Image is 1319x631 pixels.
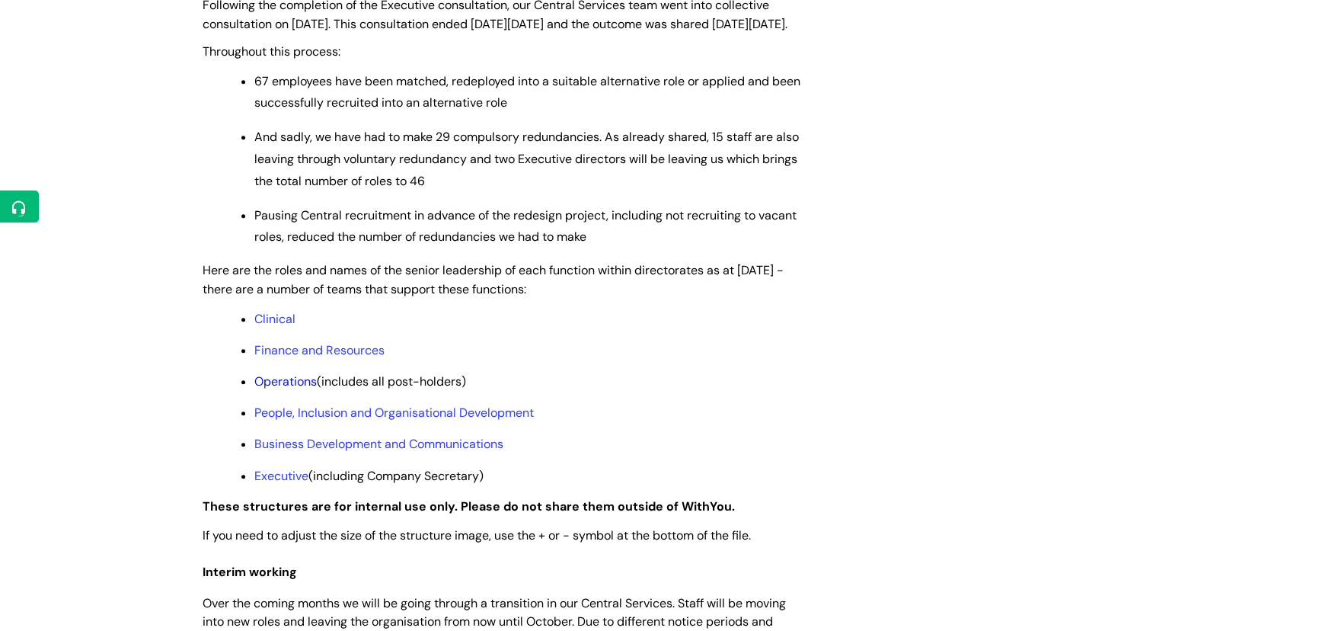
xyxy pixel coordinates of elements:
span: Interim working [203,564,297,580]
span: (includes all post-holders) [254,373,466,389]
span: Here are the roles and names of the senior leadership of each function within directorates as at ... [203,262,784,297]
a: People, Inclusion and Organisational Development [254,405,534,421]
strong: These structures are for internal use only. Please do not share them outside of WithYou. [203,498,735,514]
a: Operations [254,373,317,389]
span: (including Company Secretary) [254,468,484,484]
p: And sadly, we have had to make 29 compulsory redundancies. As already shared, 15 staff are also l... [254,127,804,192]
a: Clinical [254,311,295,327]
a: Finance and Resources [254,342,385,358]
p: 67 employees have been matched, redeployed into a suitable alternative role or applied and been s... [254,71,804,115]
span: Throughout this process: [203,43,340,59]
span: If you need to adjust the size of the structure image, use the + or - symbol at the bottom of the... [203,527,751,543]
a: Business Development and Communications [254,436,503,452]
p: Pausing Central recruitment in advance of the redesign project, including not recruiting to vacan... [254,205,804,249]
a: Executive [254,468,308,484]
